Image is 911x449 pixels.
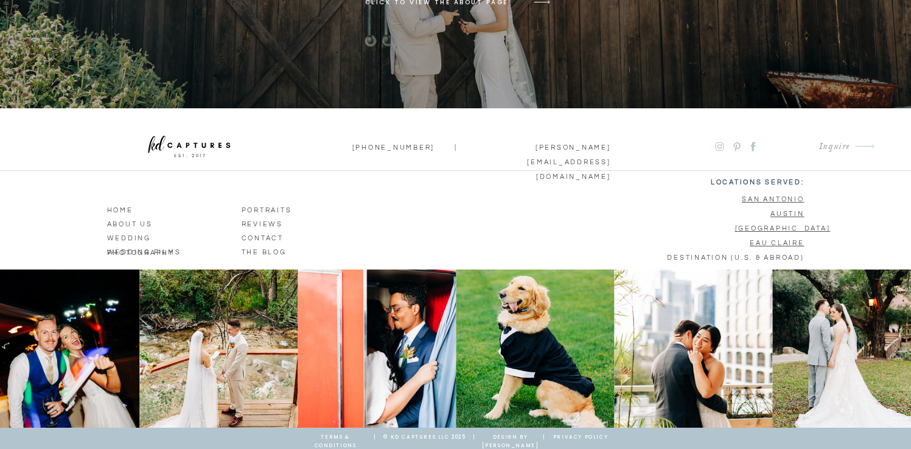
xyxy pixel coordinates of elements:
[665,251,805,262] p: destination (u.s. & abroad)
[470,433,480,444] h3: |
[242,245,311,256] a: The BLOG
[735,192,805,203] a: san antonio
[719,139,851,155] a: Inquire
[298,270,456,428] img: Symmone & Parker-15
[735,221,805,232] a: [GEOGRAPHIC_DATA]
[711,179,805,186] b: locations served:
[352,141,422,151] a: [PHONE_NUMBER]
[735,236,805,247] a: Eau Claire
[242,203,311,214] a: portraits
[742,196,804,203] u: san antonio
[107,231,222,242] a: wedding photography
[750,240,805,246] u: Eau Claire
[481,433,540,444] a: design by [PERSON_NAME]
[735,207,805,218] a: austin
[540,433,550,444] h3: |
[495,141,611,151] a: [PERSON_NAME][EMAIL_ADDRESS][DOMAIN_NAME]
[371,433,380,444] h3: |
[456,270,614,428] img: Wedding Photographer in San Antonio-1470
[242,217,311,228] a: reviews
[107,203,176,214] a: HOME
[242,231,311,242] a: CONTACT
[107,245,185,256] a: wedding films
[107,217,176,228] a: ABOUT us
[614,270,772,428] img: Wedding Photos at the Line Hotel-3024
[735,225,831,232] u: [GEOGRAPHIC_DATA]
[300,433,371,444] a: terms & conditions
[139,270,298,428] img: Shelby and David Sneak Peeks-42
[380,433,470,444] p: © kd captures llc 2025
[438,141,475,151] p: |
[770,211,805,217] u: austin
[550,433,612,444] a: privacy policy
